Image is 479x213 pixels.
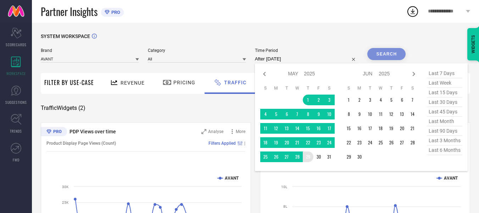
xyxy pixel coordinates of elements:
[313,123,324,134] td: Fri May 16 2025
[427,107,462,117] span: last 45 days
[6,42,27,47] span: SCORECARDS
[444,176,458,181] text: AVANT
[386,137,397,148] td: Thu Jun 26 2025
[62,201,69,204] text: 25K
[303,95,313,105] td: Thu May 01 2025
[344,109,354,119] td: Sun Jun 08 2025
[344,151,354,162] td: Sun Jun 29 2025
[260,85,271,91] th: Sunday
[41,4,98,19] span: Partner Insights
[427,88,462,97] span: last 15 days
[375,137,386,148] td: Wed Jun 25 2025
[397,123,407,134] td: Fri Jun 20 2025
[292,85,303,91] th: Wednesday
[365,85,375,91] th: Tuesday
[397,85,407,91] th: Friday
[354,123,365,134] td: Mon Jun 16 2025
[303,85,313,91] th: Thursday
[365,95,375,105] td: Tue Jun 03 2025
[148,48,246,53] span: Category
[260,109,271,119] td: Sun May 04 2025
[344,85,354,91] th: Sunday
[292,123,303,134] td: Wed May 14 2025
[271,85,282,91] th: Monday
[313,85,324,91] th: Friday
[13,157,20,163] span: FWD
[365,109,375,119] td: Tue Jun 10 2025
[375,109,386,119] td: Wed Jun 11 2025
[292,137,303,148] td: Wed May 21 2025
[260,123,271,134] td: Sun May 11 2025
[407,85,418,91] th: Saturday
[324,151,335,162] td: Sat May 31 2025
[386,109,397,119] td: Thu Jun 12 2025
[292,151,303,162] td: Wed May 28 2025
[41,48,139,53] span: Brand
[255,55,359,63] input: Select time period
[397,137,407,148] td: Fri Jun 27 2025
[406,5,419,18] div: Open download list
[313,151,324,162] td: Fri May 30 2025
[208,129,223,134] span: Analyse
[62,185,69,189] text: 30K
[365,123,375,134] td: Tue Jun 17 2025
[427,97,462,107] span: last 30 days
[313,137,324,148] td: Fri May 23 2025
[271,123,282,134] td: Mon May 12 2025
[271,151,282,162] td: Mon May 26 2025
[5,100,27,105] span: SUGGESTIONS
[260,137,271,148] td: Sun May 18 2025
[386,123,397,134] td: Thu Jun 19 2025
[375,123,386,134] td: Wed Jun 18 2025
[407,137,418,148] td: Sat Jun 28 2025
[354,151,365,162] td: Mon Jun 30 2025
[110,10,120,15] span: PRO
[44,78,94,87] span: Filter By Use-Case
[344,123,354,134] td: Sun Jun 15 2025
[427,126,462,136] span: last 90 days
[324,137,335,148] td: Sat May 24 2025
[386,95,397,105] td: Thu Jun 05 2025
[354,95,365,105] td: Mon Jun 02 2025
[324,95,335,105] td: Sat May 03 2025
[407,109,418,119] td: Sat Jun 14 2025
[10,128,22,134] span: TRENDS
[407,95,418,105] td: Sat Jun 07 2025
[260,70,269,78] div: Previous month
[303,137,313,148] td: Thu May 22 2025
[46,141,116,146] span: Product Display Page Views (Count)
[324,109,335,119] td: Sat May 10 2025
[324,123,335,134] td: Sat May 17 2025
[6,71,26,76] span: WORKSPACE
[397,109,407,119] td: Fri Jun 13 2025
[121,80,145,86] span: Revenue
[282,123,292,134] td: Tue May 13 2025
[427,136,462,145] span: last 3 months
[41,105,85,112] span: Traffic Widgets ( 2 )
[375,85,386,91] th: Wednesday
[244,141,245,146] span: |
[303,151,313,162] td: Thu May 29 2025
[236,129,245,134] span: More
[427,78,462,88] span: last week
[224,80,246,85] span: Traffic
[255,48,359,53] span: Time Period
[69,129,116,134] span: PDP Views over time
[303,123,313,134] td: Thu May 15 2025
[386,85,397,91] th: Thursday
[282,151,292,162] td: Tue May 27 2025
[173,80,195,85] span: Pricing
[427,145,462,155] span: last 6 months
[313,95,324,105] td: Fri May 02 2025
[313,109,324,119] td: Fri May 09 2025
[271,137,282,148] td: Mon May 19 2025
[410,70,418,78] div: Next month
[427,69,462,78] span: last 7 days
[324,85,335,91] th: Saturday
[344,95,354,105] td: Sun Jun 01 2025
[271,109,282,119] td: Mon May 05 2025
[365,137,375,148] td: Tue Jun 24 2025
[282,137,292,148] td: Tue May 20 2025
[354,109,365,119] td: Mon Jun 09 2025
[282,109,292,119] td: Tue May 06 2025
